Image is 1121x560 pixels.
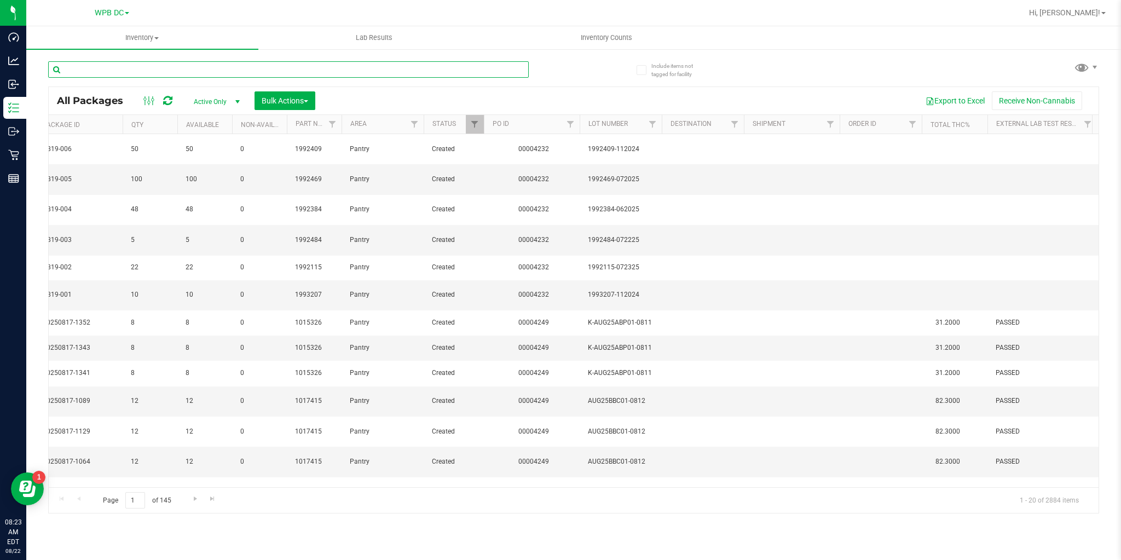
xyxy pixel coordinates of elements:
span: Created [432,343,479,353]
inline-svg: Inventory [8,102,19,113]
span: 48 [131,204,172,215]
a: Available [186,121,219,129]
span: 50 [186,144,227,154]
span: Created [432,317,479,328]
a: 00004232 [518,236,549,244]
span: 1015326 [295,343,337,353]
span: 1992409-112024 [588,144,657,154]
span: 5 [186,235,227,245]
span: 1017415 [295,457,337,467]
span: 1992115 [295,262,337,273]
a: Total THC% [931,121,970,129]
a: Filter [726,115,744,134]
p: 08/22 [5,547,21,555]
a: Filter [406,115,424,134]
span: FLTW-20250819-003 [10,235,118,245]
span: 8 [131,368,172,378]
span: PASSED [996,317,1092,328]
span: FLSRWGM-20250817-1064 [10,457,118,467]
span: FLTW-20250819-005 [10,174,118,184]
span: 1015326 [295,317,337,328]
inline-svg: Reports [8,173,19,184]
span: 0 [240,204,282,215]
span: 8 [186,368,227,378]
span: Inventory [26,33,258,43]
span: 12 [131,396,172,406]
span: Pantry [350,262,419,273]
span: Created [432,174,479,184]
a: Area [350,120,367,128]
span: 0 [240,235,282,245]
span: FLSRWGM-20250817-1129 [10,426,118,437]
span: FLSRWGM-20250817-1089 [10,396,118,406]
span: FLTW-20250819-002 [10,262,118,273]
span: Created [432,290,479,300]
a: Inventory Counts [490,26,723,49]
span: 22 [131,262,172,273]
a: External Lab Test Result [996,120,1082,128]
span: 1992469-072025 [588,174,657,184]
span: 0 [240,290,282,300]
iframe: Resource center [11,472,44,505]
span: Created [432,396,479,406]
a: 00004249 [518,369,549,377]
span: 1992384-062025 [588,204,657,215]
span: PASSED [996,426,1092,437]
span: 31.2000 [930,365,966,381]
a: Filter [562,115,580,134]
span: 0 [240,368,282,378]
a: Shipment [753,120,785,128]
span: 0 [240,396,282,406]
inline-svg: Inbound [8,79,19,90]
span: 1 - 20 of 2884 items [1011,492,1088,509]
span: 1993207-112024 [588,290,657,300]
span: 10 [186,290,227,300]
a: 00004232 [518,291,549,298]
a: Status [432,120,456,128]
span: Include items not tagged for facility [651,62,706,78]
span: 10 [131,290,172,300]
span: Pantry [350,343,419,353]
span: 0 [240,174,282,184]
span: PASSED [996,343,1092,353]
a: Go to the next page [187,492,203,507]
span: 0 [240,317,282,328]
span: Page of 145 [94,492,180,509]
span: Created [432,262,479,273]
a: Lab Results [258,26,490,49]
a: Go to the last page [205,492,221,507]
span: FLTW-20250819-006 [10,144,118,154]
span: 82.3000 [930,424,966,440]
a: Destination [671,120,712,128]
a: Filter [644,115,662,134]
a: 00004232 [518,205,549,213]
span: 100 [186,174,227,184]
span: Hi, [PERSON_NAME]! [1029,8,1100,17]
span: Pantry [350,235,419,245]
a: 00004232 [518,263,549,271]
span: 1992115-072325 [588,262,657,273]
span: 0 [240,144,282,154]
span: 1993207 [295,290,337,300]
span: PASSED [996,368,1092,378]
span: FLSRWGM-20250817-1352 [10,317,118,328]
span: 0 [240,262,282,273]
input: 1 [125,492,145,509]
span: Pantry [350,317,419,328]
span: Pantry [350,396,419,406]
span: PASSED [996,396,1092,406]
span: 1992469 [295,174,337,184]
span: 1992409 [295,144,337,154]
span: AUG25BBC01-0812 [588,426,657,437]
inline-svg: Dashboard [8,32,19,43]
span: Created [432,235,479,245]
inline-svg: Retail [8,149,19,160]
a: 00004249 [518,344,549,351]
span: 0 [240,343,282,353]
span: Bulk Actions [262,96,308,105]
span: 8 [186,317,227,328]
span: 22 [186,262,227,273]
span: Pantry [350,457,419,467]
span: 1992484 [295,235,337,245]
